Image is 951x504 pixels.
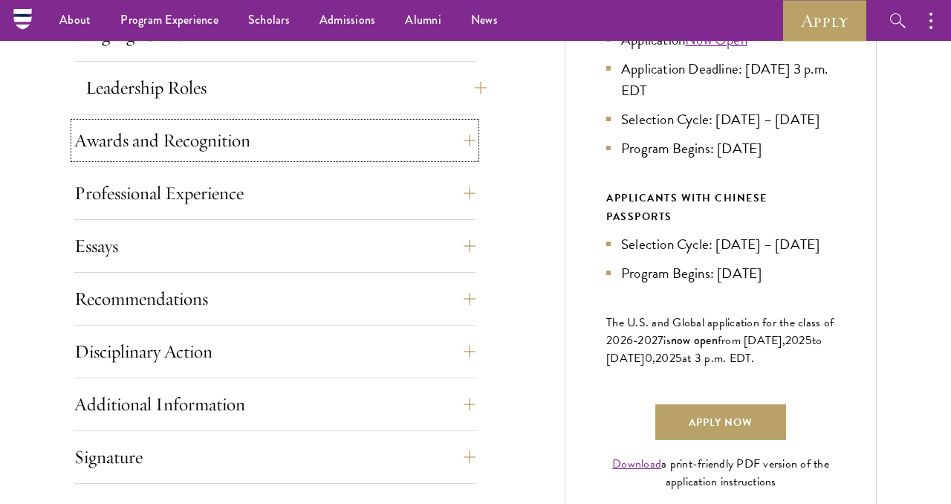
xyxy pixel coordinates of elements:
span: now open [671,332,718,349]
span: 5 [675,349,682,367]
a: Apply Now [655,404,786,440]
a: Download [612,455,661,473]
div: a print-friendly PDF version of the application instructions [606,455,835,491]
button: Awards and Recognition [74,123,475,158]
span: to [DATE] [606,332,822,367]
span: The U.S. and Global application for the class of 202 [606,314,834,349]
span: 6 [626,332,633,349]
span: at 3 p.m. EDT. [682,349,755,367]
span: 0 [645,349,652,367]
a: Now Open [685,29,747,51]
button: Professional Experience [74,175,475,211]
li: Selection Cycle: [DATE] – [DATE] [606,109,835,130]
span: from [DATE], [718,332,785,349]
button: Disciplinary Action [74,334,475,369]
span: , [652,349,655,367]
li: Program Begins: [DATE] [606,262,835,284]
button: Additional Information [74,387,475,422]
span: is [663,332,671,349]
li: Program Begins: [DATE] [606,138,835,159]
span: 202 [655,349,675,367]
span: 5 [805,332,812,349]
span: 7 [658,332,663,349]
div: APPLICANTS WITH CHINESE PASSPORTS [606,189,835,226]
button: Recommendations [74,281,475,317]
button: Leadership Roles [85,70,487,106]
li: Selection Cycle: [DATE] – [DATE] [606,233,835,255]
li: Application Deadline: [DATE] 3 p.m. EDT [606,58,835,101]
span: 202 [785,332,805,349]
button: Signature [74,439,475,475]
button: Essays [74,228,475,264]
span: -202 [633,332,658,349]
